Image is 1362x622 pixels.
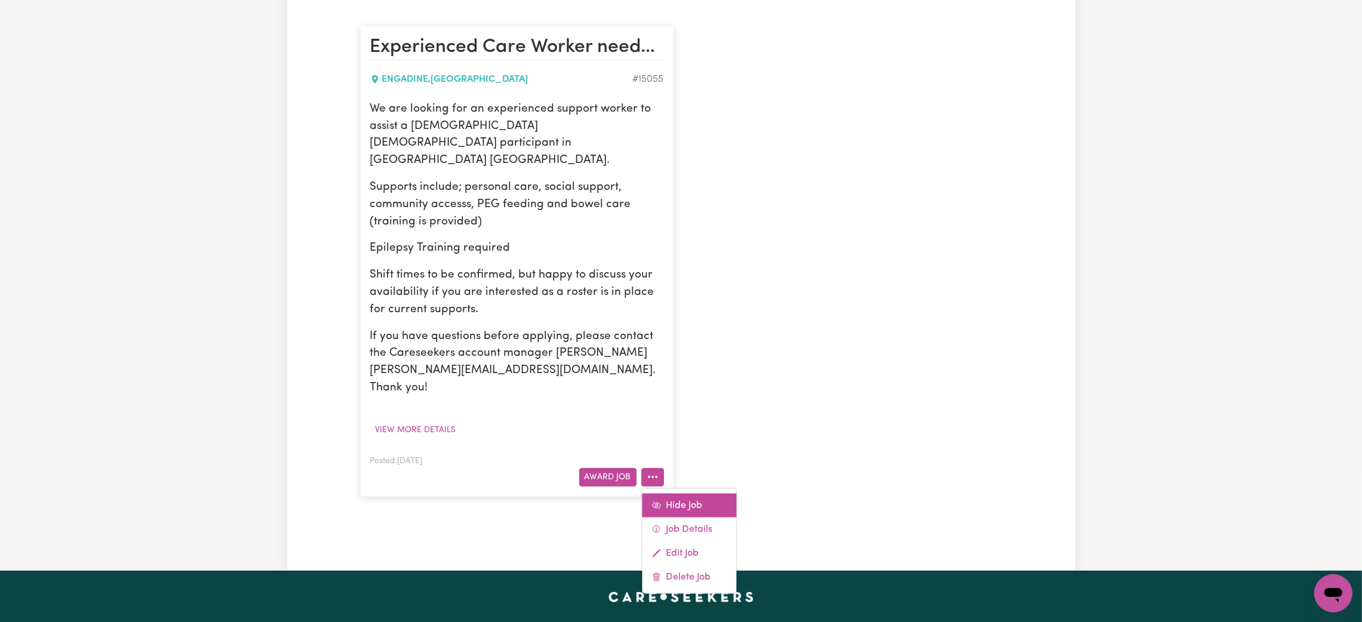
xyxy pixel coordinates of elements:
button: View more details [370,421,462,439]
div: More options [641,488,737,594]
button: Award Job [579,468,637,486]
p: Epilepsy Training required [370,240,664,257]
button: More options [641,468,664,486]
a: Delete Job [642,565,736,589]
div: Job ID #15055 [633,72,664,87]
a: Hide Job [642,493,736,517]
a: Job Details [642,517,736,541]
a: Careseekers home page [608,592,754,602]
span: Posted: [DATE] [370,457,423,465]
p: Shift times to be confirmed, but happy to discuss your availability if you are interested as a ro... [370,267,664,318]
div: ENGADINE , [GEOGRAPHIC_DATA] [370,72,633,87]
p: If you have questions before applying, please contact the Careseekers account manager [PERSON_NAM... [370,328,664,397]
p: We are looking for an experienced support worker to assist a [DEMOGRAPHIC_DATA] [DEMOGRAPHIC_DATA... [370,101,664,170]
iframe: Button to launch messaging window, conversation in progress [1314,574,1352,612]
a: Edit Job [642,541,736,565]
p: Supports include; personal care, social support, community accesss, PEG feeding and bowel care (t... [370,179,664,230]
h2: Experienced Care Worker needed in Engadine NSW [370,36,664,60]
